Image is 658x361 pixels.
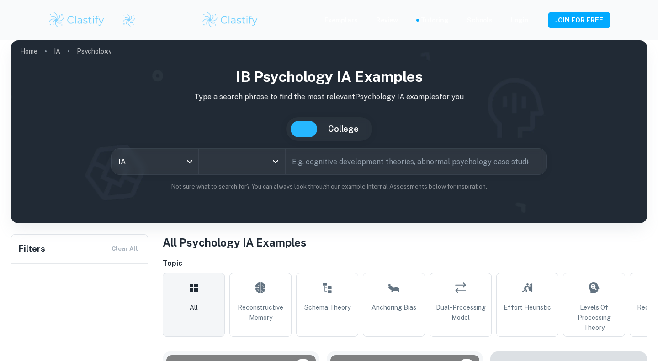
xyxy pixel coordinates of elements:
span: Schema Theory [304,302,350,313]
img: Clastify logo [201,11,259,29]
a: Tutoring [421,15,449,25]
a: IA [54,45,60,58]
span: Levels of Processing Theory [567,302,621,333]
span: Anchoring Bias [371,302,416,313]
h1: IB Psychology IA examples [18,66,640,88]
p: Review [376,15,398,25]
button: Help and Feedback [536,18,541,22]
h6: Topic [163,258,647,269]
button: JOIN FOR FREE [548,12,610,28]
a: Clastify logo [117,13,136,27]
span: Dual-Processing Model [434,302,488,323]
a: Home [20,45,37,58]
p: Psychology [77,46,111,56]
a: Schools [467,15,493,25]
img: profile cover [11,40,647,223]
button: Search [532,158,540,165]
img: Clastify logo [48,11,106,29]
input: E.g. cognitive development theories, abnormal psychology case studies, social psychology experime... [286,149,529,174]
span: Effort Heuristic [504,302,551,313]
button: IB [291,121,317,137]
h1: All Psychology IA Examples [163,234,647,251]
span: All [190,302,198,313]
p: Exemplars [324,15,358,25]
span: Reconstructive Memory [233,302,287,323]
div: IA [112,149,198,174]
p: Type a search phrase to find the most relevant Psychology IA examples for you [18,92,640,102]
button: College [319,121,368,137]
p: Not sure what to search for? You can always look through our example Internal Assessments below f... [18,182,640,191]
img: Clastify logo [122,13,136,27]
button: Open [269,155,282,168]
h6: Filters [19,242,45,255]
a: Login [511,15,529,25]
